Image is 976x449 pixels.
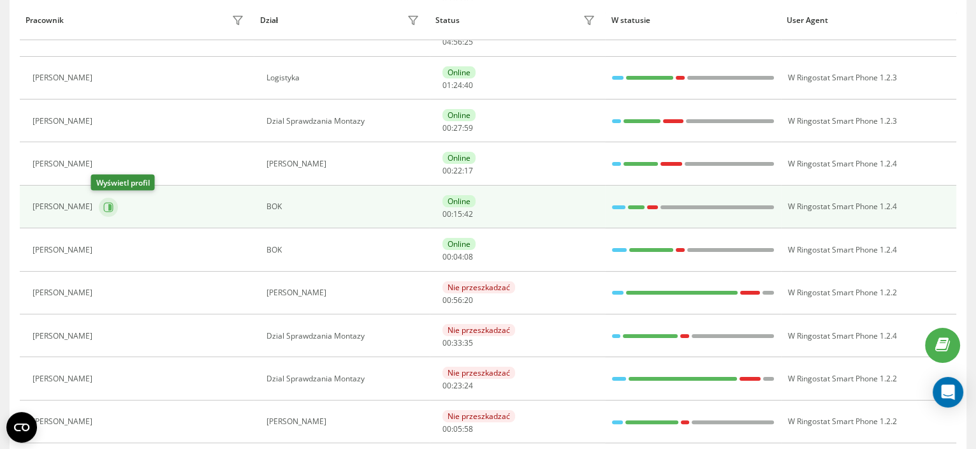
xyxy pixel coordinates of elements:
span: 22 [453,165,462,176]
span: 25 [464,36,473,47]
div: : : [442,38,473,47]
div: [PERSON_NAME] [266,288,422,297]
div: Dzial Sprawdzania Montazy [266,117,422,126]
span: 40 [464,80,473,91]
div: Logistyka [266,73,422,82]
span: 15 [453,209,462,219]
div: User Agent [787,16,951,25]
span: W Ringostat Smart Phone 1.2.2 [788,416,897,427]
span: 00 [442,122,451,133]
div: Online [442,66,476,78]
div: : : [442,296,473,305]
div: Online [442,109,476,121]
span: W Ringostat Smart Phone 1.2.3 [788,72,897,83]
div: Dzial Sprawdzania Montazy [266,332,422,341]
div: [PERSON_NAME] [33,202,96,211]
span: W Ringostat Smart Phone 1.2.4 [788,330,897,341]
div: [PERSON_NAME] [33,246,96,254]
div: [PERSON_NAME] [33,159,96,168]
div: Nie przeszkadzać [442,281,515,293]
span: 24 [464,380,473,391]
div: BOK [266,246,422,254]
div: Online [442,195,476,207]
span: 58 [464,423,473,434]
span: 00 [442,337,451,348]
div: [PERSON_NAME] [33,73,96,82]
span: 35 [464,337,473,348]
div: : : [442,381,473,390]
div: Open Intercom Messenger [933,377,963,408]
span: 08 [464,251,473,262]
span: 20 [464,295,473,305]
div: [PERSON_NAME] [33,332,96,341]
span: 33 [453,337,462,348]
span: W Ringostat Smart Phone 1.2.2 [788,287,897,298]
div: : : [442,425,473,434]
div: : : [442,124,473,133]
div: [PERSON_NAME] [33,374,96,383]
span: 00 [442,380,451,391]
div: : : [442,166,473,175]
div: Nie przeszkadzać [442,410,515,422]
div: W statusie [611,16,775,25]
div: Online [442,238,476,250]
span: 24 [453,80,462,91]
div: [PERSON_NAME] [33,117,96,126]
span: 00 [442,423,451,434]
span: 04 [453,251,462,262]
span: W Ringostat Smart Phone 1.2.3 [788,115,897,126]
span: 00 [442,251,451,262]
div: [PERSON_NAME] [266,417,422,426]
div: Dział [260,16,278,25]
span: 27 [453,122,462,133]
span: 05 [453,423,462,434]
span: 00 [442,295,451,305]
span: 59 [464,122,473,133]
div: Nie przeszkadzać [442,367,515,379]
span: 17 [464,165,473,176]
div: [PERSON_NAME] [33,417,96,426]
span: 01 [442,80,451,91]
div: Pracownik [25,16,64,25]
span: 23 [453,380,462,391]
span: 04 [442,36,451,47]
div: [PERSON_NAME] [266,159,422,168]
span: 42 [464,209,473,219]
span: W Ringostat Smart Phone 1.2.2 [788,373,897,384]
span: W Ringostat Smart Phone 1.2.4 [788,201,897,212]
span: 00 [442,165,451,176]
span: 56 [453,36,462,47]
div: : : [442,81,473,90]
div: BOK [266,202,422,211]
div: : : [442,210,473,219]
div: Online [442,152,476,164]
div: : : [442,339,473,348]
span: 00 [442,209,451,219]
div: Dzial Sprawdzania Montazy [266,374,422,383]
span: 56 [453,295,462,305]
div: [PERSON_NAME] [33,288,96,297]
div: Status [435,16,460,25]
div: Wyświetl profil [91,175,155,191]
span: W Ringostat Smart Phone 1.2.4 [788,244,897,255]
div: : : [442,253,473,261]
div: Nie przeszkadzać [442,324,515,336]
span: W Ringostat Smart Phone 1.2.4 [788,158,897,169]
button: Open CMP widget [6,412,37,443]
